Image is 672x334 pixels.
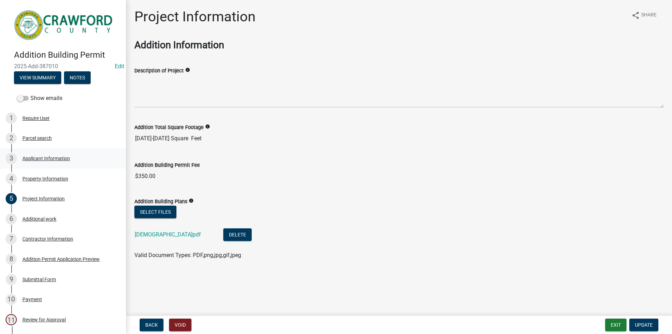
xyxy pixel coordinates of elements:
[22,236,73,241] div: Contractor Information
[22,317,66,322] div: Review for Approval
[64,71,91,84] button: Notes
[115,63,124,70] a: Edit
[134,69,184,73] label: Description of Project
[14,7,115,43] img: Crawford County, Georgia
[140,319,163,331] button: Back
[64,75,91,81] wm-modal-confirm: Notes
[6,113,17,124] div: 1
[641,11,657,20] span: Share
[22,176,68,181] div: Property Information
[22,196,65,201] div: Project Information
[6,153,17,164] div: 3
[169,319,191,331] button: Void
[6,314,17,325] div: 11
[6,173,17,184] div: 4
[635,322,653,328] span: Update
[115,63,124,70] wm-modal-confirm: Edit Application Number
[134,199,187,204] label: Addition Building Plans
[185,67,190,72] i: info
[629,319,658,331] button: Update
[22,156,70,161] div: Applicant Information
[6,254,17,265] div: 8
[134,206,176,218] button: Select files
[14,71,61,84] button: View Summary
[6,213,17,225] div: 6
[22,116,50,121] div: Require User
[626,8,662,22] button: shareShare
[6,274,17,285] div: 9
[6,294,17,305] div: 10
[17,94,62,102] label: Show emails
[14,63,112,70] span: 2025-Add-387010
[22,277,56,282] div: Submittal Form
[605,319,626,331] button: Exit
[14,75,61,81] wm-modal-confirm: Summary
[22,216,56,221] div: Additional work
[134,125,204,130] label: Addition Total Square Footage
[22,297,42,302] div: Payment
[223,232,252,238] wm-modal-confirm: Delete Document
[631,11,640,20] i: share
[14,50,120,60] h4: Addition Building Permit
[134,163,200,168] label: Addition Building Permit Fee
[223,228,252,241] button: Delete
[189,198,194,203] i: info
[6,233,17,244] div: 7
[145,322,158,328] span: Back
[22,136,52,141] div: Parcel search
[22,257,100,262] div: Addition Permit Application Preview
[205,124,210,129] i: info
[134,8,255,25] h1: Project Information
[134,39,224,51] strong: Addition Information
[6,133,17,144] div: 2
[6,193,17,204] div: 5
[134,252,241,258] span: Valid Document Types: PDF,png,jpg,gif,jpeg
[135,231,201,238] a: [DEMOGRAPHIC_DATA]pdf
